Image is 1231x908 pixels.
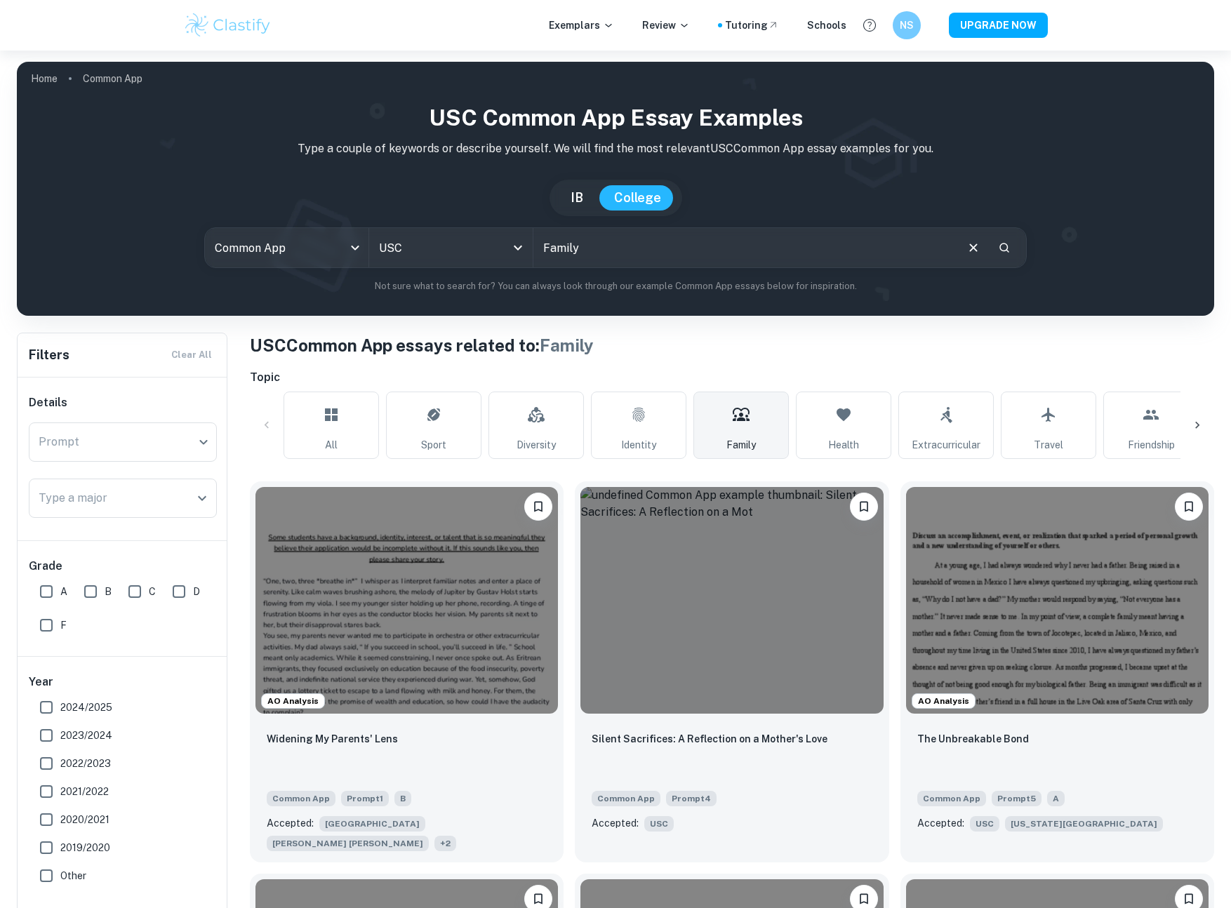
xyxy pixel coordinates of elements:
[644,816,674,832] span: USC
[28,279,1203,293] p: Not sure what to search for? You can always look through our example Common App essays below for ...
[250,333,1214,358] h1: USC Common App essays related to:
[557,185,597,211] button: IB
[149,584,156,599] span: C
[600,185,675,211] button: College
[31,69,58,88] a: Home
[255,487,558,714] img: undefined Common App example thumbnail: Widening My Parents' Lens
[592,791,660,806] span: Common App
[434,836,456,851] span: + 2
[421,437,446,453] span: Sport
[575,481,889,862] a: BookmarkSilent Sacrifices: A Reflection on a Mother's LoveCommon AppPrompt4Accepted:USC
[105,584,112,599] span: B
[906,487,1209,714] img: undefined Common App example thumbnail: The Unbreakable Bond
[60,784,109,799] span: 2021/2022
[1047,791,1065,806] span: A
[60,584,67,599] span: A
[1034,437,1063,453] span: Travel
[807,18,846,33] a: Schools
[917,731,1029,747] p: The Unbreakable Bond
[193,584,200,599] span: D
[524,493,552,521] button: Bookmark
[325,437,338,453] span: All
[29,345,69,365] h6: Filters
[192,488,212,508] button: Open
[621,437,656,453] span: Identity
[666,791,717,806] span: Prompt 4
[83,71,142,86] p: Common App
[900,481,1214,862] a: AO AnalysisBookmarkThe Unbreakable BondCommon AppPrompt5AAccepted:USC[US_STATE][GEOGRAPHIC_DATA]
[319,816,425,832] span: [GEOGRAPHIC_DATA]
[508,238,528,258] button: Open
[60,700,112,715] span: 2024/2025
[1175,493,1203,521] button: Bookmark
[60,812,109,827] span: 2020/2021
[912,437,980,453] span: Extracurricular
[949,13,1048,38] button: UPGRADE NOW
[592,731,827,747] p: Silent Sacrifices: A Reflection on a Mother's Love
[29,558,217,575] h6: Grade
[1128,437,1175,453] span: Friendship
[341,791,389,806] span: Prompt 1
[858,13,881,37] button: Help and Feedback
[726,437,756,453] span: Family
[960,234,987,261] button: Clear
[267,791,335,806] span: Common App
[28,101,1203,135] h1: USC Common App Essay Examples
[850,493,878,521] button: Bookmark
[17,62,1214,316] img: profile cover
[183,11,272,39] img: Clastify logo
[970,816,999,832] span: USC
[517,437,556,453] span: Diversity
[267,836,429,851] span: [PERSON_NAME] [PERSON_NAME]
[893,11,921,39] button: NS
[205,228,368,267] div: Common App
[29,394,217,411] h6: Details
[917,815,964,831] p: Accepted:
[60,868,86,883] span: Other
[580,487,883,714] img: undefined Common App example thumbnail: Silent Sacrifices: A Reflection on a Mot
[642,18,690,33] p: Review
[394,791,411,806] span: B
[725,18,779,33] a: Tutoring
[267,815,314,831] p: Accepted:
[917,791,986,806] span: Common App
[828,437,859,453] span: Health
[533,228,954,267] input: E.g. I love building drones, I used to be ashamed of my name...
[60,728,112,743] span: 2023/2024
[992,791,1042,806] span: Prompt 5
[262,695,324,707] span: AO Analysis
[60,840,110,855] span: 2019/2020
[29,674,217,690] h6: Year
[60,617,67,633] span: F
[250,369,1214,386] h6: Topic
[549,18,614,33] p: Exemplars
[250,481,564,862] a: AO AnalysisBookmarkWidening My Parents' LensCommon AppPrompt1BAccepted:[GEOGRAPHIC_DATA][PERSON_N...
[912,695,975,707] span: AO Analysis
[992,236,1016,260] button: Search
[267,731,398,747] p: Widening My Parents' Lens
[1005,816,1163,832] span: [US_STATE][GEOGRAPHIC_DATA]
[60,756,111,771] span: 2022/2023
[899,18,915,33] h6: NS
[28,140,1203,157] p: Type a couple of keywords or describe yourself. We will find the most relevant USC Common App ess...
[540,335,594,355] span: Family
[592,815,639,831] p: Accepted:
